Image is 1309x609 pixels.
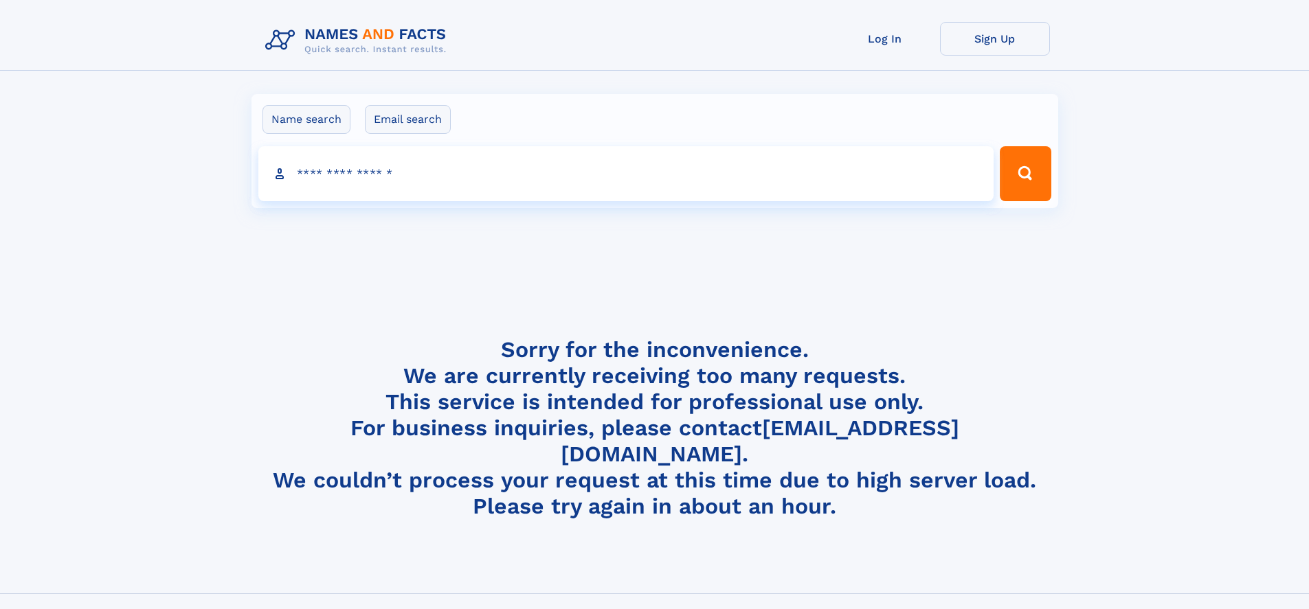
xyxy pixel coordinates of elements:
[830,22,940,56] a: Log In
[258,146,994,201] input: search input
[262,105,350,134] label: Name search
[940,22,1050,56] a: Sign Up
[260,336,1050,520] h4: Sorry for the inconvenience. We are currently receiving too many requests. This service is intend...
[1000,146,1051,201] button: Search Button
[561,415,959,467] a: [EMAIL_ADDRESS][DOMAIN_NAME]
[260,22,458,59] img: Logo Names and Facts
[365,105,451,134] label: Email search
